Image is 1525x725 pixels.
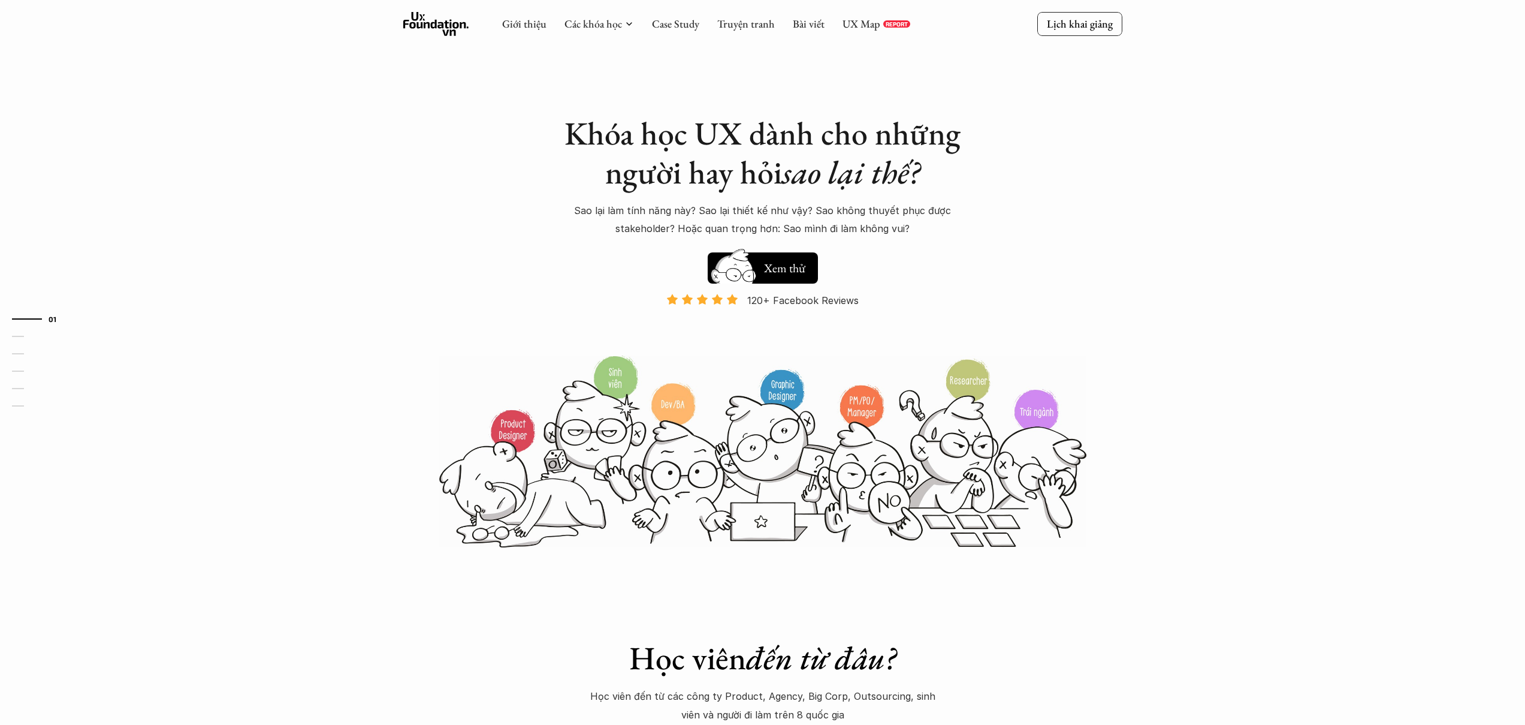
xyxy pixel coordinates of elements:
a: 120+ Facebook Reviews [656,293,869,354]
h1: Khóa học UX dành cho những người hay hỏi [553,114,973,192]
a: Truyện tranh [717,17,775,31]
a: Giới thiệu [502,17,546,31]
a: Case Study [652,17,699,31]
a: REPORT [883,20,910,28]
a: Bài viết [793,17,825,31]
h5: Xem thử [764,260,808,276]
a: 01 [12,312,69,326]
p: Lịch khai giảng [1047,17,1113,31]
em: đến từ đâu? [746,637,896,679]
a: Xem thử [708,246,818,284]
p: Học viên đến từ các công ty Product, Agency, Big Corp, Outsourcing, sinh viên và người đi làm trê... [583,687,943,724]
strong: 01 [49,315,57,323]
p: REPORT [886,20,908,28]
h1: Học viên [553,639,973,678]
a: Lịch khai giảng [1037,12,1122,35]
em: sao lại thế? [782,151,920,193]
p: Sao lại làm tính năng này? Sao lại thiết kế như vậy? Sao không thuyết phục được stakeholder? Hoặc... [553,201,973,238]
a: UX Map [842,17,880,31]
a: Các khóa học [564,17,622,31]
p: 120+ Facebook Reviews [747,291,859,309]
